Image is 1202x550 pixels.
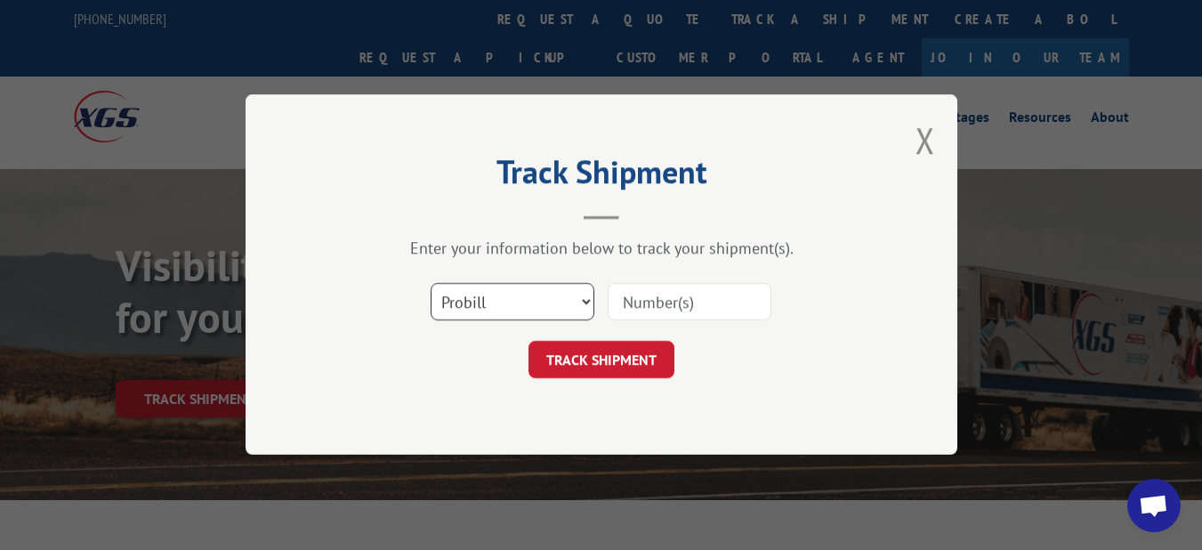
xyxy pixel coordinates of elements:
[335,239,868,259] div: Enter your information below to track your shipment(s).
[335,159,868,193] h2: Track Shipment
[916,117,935,164] button: Close modal
[608,284,771,321] input: Number(s)
[528,342,674,379] button: TRACK SHIPMENT
[1127,479,1181,532] a: Open chat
